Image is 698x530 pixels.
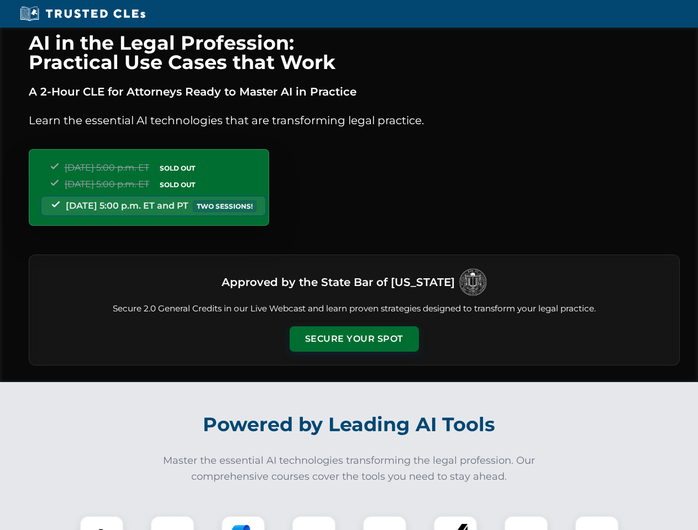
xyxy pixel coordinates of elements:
p: Secure 2.0 General Credits in our Live Webcast and learn proven strategies designed to transform ... [43,303,666,315]
img: Logo [459,268,487,296]
h1: AI in the Legal Profession: Practical Use Cases that Work [29,33,680,72]
span: [DATE] 5:00 p.m. ET [65,162,149,173]
button: Secure Your Spot [290,326,419,352]
span: [DATE] 5:00 p.m. ET [65,179,149,189]
span: SOLD OUT [156,179,199,190]
p: Master the essential AI technologies transforming the legal profession. Our comprehensive courses... [156,453,543,485]
h3: Approved by the State Bar of [US_STATE] [222,272,455,292]
p: Learn the essential AI technologies that are transforming legal practice. [29,112,680,129]
p: A 2-Hour CLE for Attorneys Ready to Master AI in Practice [29,83,680,100]
h2: Powered by Leading AI Tools [43,405,655,444]
img: Trusted CLEs [17,6,149,22]
span: SOLD OUT [156,162,199,174]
